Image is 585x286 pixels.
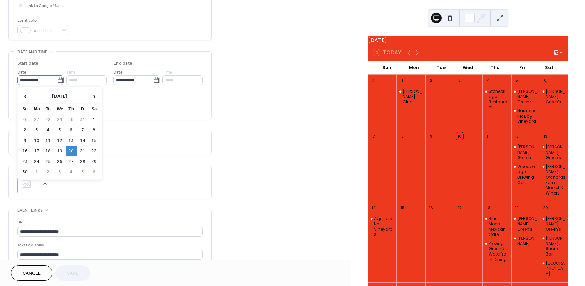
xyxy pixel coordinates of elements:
[20,167,30,177] td: 30
[513,204,521,211] div: 19
[66,115,77,125] td: 30
[373,61,400,75] div: Sun
[368,216,397,237] div: Aquilla’s Nest Vineyards
[66,69,76,76] span: Time
[31,157,42,167] td: 24
[20,89,30,103] span: ‹
[89,115,100,125] td: 1
[17,17,68,24] div: Event color
[54,104,65,114] th: We
[89,157,100,167] td: 29
[540,164,568,196] div: Bishop's Orchards Farm Market & Winery
[31,146,42,156] td: 17
[25,2,63,9] span: Link to Google Maps
[43,104,53,114] th: Tu
[484,77,492,84] div: 4
[427,204,435,211] div: 16
[427,77,435,84] div: 2
[43,125,53,135] td: 4
[77,157,88,167] td: 28
[113,60,132,67] div: End date
[17,175,36,193] div: ;
[17,69,26,76] span: Date
[20,157,30,167] td: 23
[77,136,88,146] td: 14
[43,115,53,125] td: 28
[509,61,536,75] div: Fri
[66,167,77,177] td: 4
[517,108,537,124] div: Nasketucket Bay Vineyard
[536,61,563,75] div: Sat
[77,146,88,156] td: 21
[89,136,100,146] td: 15
[546,89,566,105] div: [PERSON_NAME] Green's
[17,219,201,226] div: URL
[396,89,425,105] div: Jenks Club
[517,144,537,160] div: [PERSON_NAME] Green's
[484,204,492,211] div: 18
[511,144,540,160] div: Haswell Green's
[540,89,568,105] div: Haswell Green's
[403,89,422,105] div: [PERSON_NAME] Club
[11,265,52,281] a: Cancel
[546,236,566,257] div: [PERSON_NAME]'s Shore Bar
[77,104,88,114] th: Fr
[54,115,65,125] td: 29
[511,108,540,124] div: Nasketucket Bay Vineyard
[77,125,88,135] td: 7
[66,125,77,135] td: 6
[43,167,53,177] td: 2
[546,144,566,160] div: [PERSON_NAME] Green's
[546,261,566,277] div: [GEOGRAPHIC_DATA]
[489,89,508,110] div: Stonebridge Restaurant
[456,204,463,211] div: 17
[456,132,463,140] div: 10
[374,216,394,237] div: Aquilla’s Nest Vineyards
[542,204,549,211] div: 20
[398,132,406,140] div: 8
[43,157,53,167] td: 25
[54,125,65,135] td: 5
[66,157,77,167] td: 27
[89,146,100,156] td: 22
[31,125,42,135] td: 3
[89,89,99,103] span: ›
[66,146,77,156] td: 20
[77,115,88,125] td: 31
[370,204,377,211] div: 14
[370,132,377,140] div: 7
[546,216,566,232] div: [PERSON_NAME] Green's
[31,115,42,125] td: 27
[89,125,100,135] td: 8
[540,261,568,277] div: Richmond Republic
[31,136,42,146] td: 10
[542,77,549,84] div: 6
[511,216,540,232] div: Haswell Green's
[368,36,568,44] div: [DATE]
[20,115,30,125] td: 26
[482,89,511,110] div: Stonebridge Restaurant
[17,60,38,67] div: Start date
[511,164,540,185] div: Woodbridge Brewing Co.
[370,77,377,84] div: 31
[23,270,41,277] span: Cancel
[513,132,521,140] div: 12
[43,136,53,146] td: 11
[89,104,100,114] th: Sa
[398,204,406,211] div: 15
[540,216,568,232] div: Haswell Green's
[43,146,53,156] td: 18
[482,216,511,237] div: Blue Moon Mexican Cafe
[17,207,43,214] span: Event links
[20,136,30,146] td: 9
[513,77,521,84] div: 5
[455,61,482,75] div: Wed
[517,216,537,232] div: [PERSON_NAME] Green's
[540,236,568,257] div: Joe Pop's Shore Bar
[66,104,77,114] th: Th
[398,77,406,84] div: 1
[427,132,435,140] div: 9
[54,157,65,167] td: 26
[482,241,511,262] div: Proving Ground Waterfront Dining
[546,164,566,196] div: [PERSON_NAME] Orchards Farm Market & Winery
